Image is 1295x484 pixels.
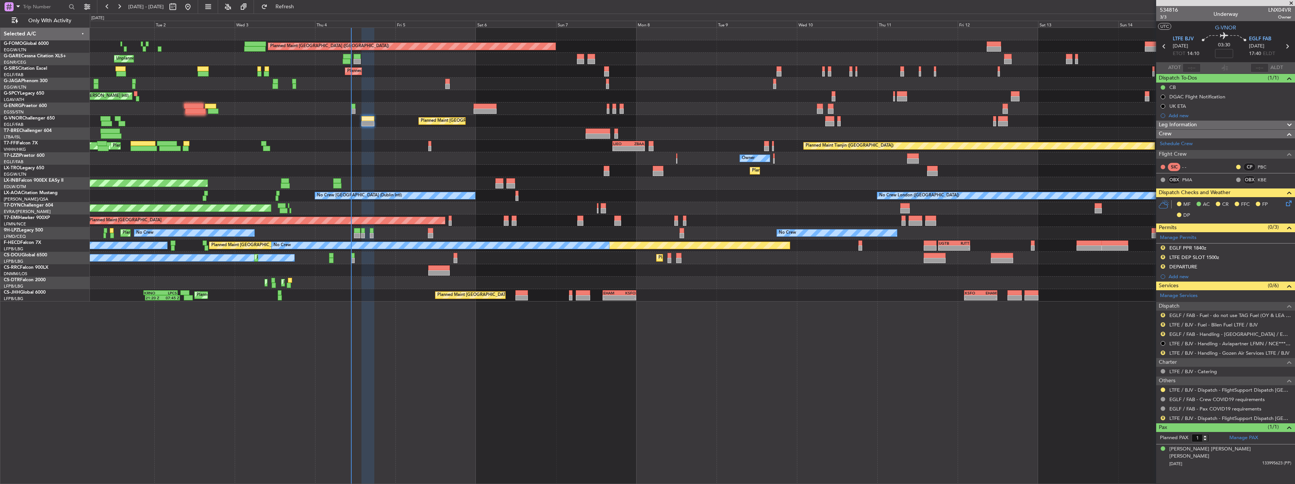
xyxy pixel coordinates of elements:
[4,41,23,46] span: G-FOMO
[1268,423,1279,431] span: (1/1)
[603,296,620,300] div: -
[421,115,540,127] div: Planned Maint [GEOGRAPHIC_DATA] ([GEOGRAPHIC_DATA])
[437,289,556,301] div: Planned Maint [GEOGRAPHIC_DATA] ([GEOGRAPHIC_DATA])
[270,41,389,52] div: Planned Maint [GEOGRAPHIC_DATA] ([GEOGRAPHIC_DATA])
[4,47,26,53] a: EGGW/LTN
[4,166,20,170] span: LX-TRO
[939,241,954,245] div: UGTB
[1159,302,1180,311] span: Dispatch
[742,153,755,164] div: Owner
[1160,140,1193,148] a: Schedule Crew
[1169,322,1258,328] a: LTFE / BJV - Fuel - Bilen Fuel LTFE / BJV
[636,21,717,28] div: Mon 8
[1169,461,1182,467] span: [DATE]
[1161,313,1165,317] button: R
[1169,406,1261,412] a: EGLF / FAB - Pax COVID19 requirements
[154,21,235,28] div: Tue 2
[1159,121,1197,129] span: Leg Information
[603,291,620,295] div: EHAM
[1169,331,1291,337] a: EGLF / FAB - Handling - [GEOGRAPHIC_DATA] / EGLF / FAB
[1268,282,1279,289] span: (0/6)
[954,241,969,245] div: RJTT
[1158,23,1171,30] button: UTC
[1161,332,1165,336] button: R
[4,129,19,133] span: T7-BRE
[4,228,19,233] span: 9H-LPZ
[1169,245,1206,251] div: EGLF PPR 1840z
[161,291,177,295] div: LPCS
[1243,176,1256,184] div: OBX
[136,227,154,239] div: No Crew
[1160,434,1188,442] label: Planned PAX
[1263,50,1275,58] span: ELDT
[1159,130,1172,138] span: Crew
[954,246,969,250] div: -
[613,141,629,146] div: LIEO
[4,109,24,115] a: EGSS/STN
[4,129,52,133] a: T7-BREChallenger 604
[20,18,80,23] span: Only With Activity
[1038,21,1118,28] div: Sat 13
[4,72,23,78] a: EGLF/FAB
[128,3,164,10] span: [DATE] - [DATE]
[257,252,375,263] div: Planned Maint [GEOGRAPHIC_DATA] ([GEOGRAPHIC_DATA])
[4,79,48,83] a: G-JAGAPhenom 300
[163,296,179,300] div: 07:45 Z
[1268,223,1279,231] span: (0/3)
[4,265,20,270] span: CS-RRC
[1159,188,1230,197] span: Dispatch Checks and Weather
[269,4,301,9] span: Refresh
[1160,292,1198,300] a: Manage Services
[779,227,796,239] div: No Crew
[1161,245,1165,250] button: R
[4,116,22,121] span: G-VNOR
[4,178,18,183] span: LX-INB
[283,277,373,288] div: Planned Maint [GEOGRAPHIC_DATA] (Ataturk)
[4,172,26,177] a: EGGW/LTN
[806,140,894,152] div: Planned Maint Tianjin ([GEOGRAPHIC_DATA])
[1173,43,1188,50] span: [DATE]
[4,66,18,71] span: G-SIRS
[347,66,466,77] div: Planned Maint [GEOGRAPHIC_DATA] ([GEOGRAPHIC_DATA])
[4,216,18,220] span: T7-EMI
[1169,415,1291,421] a: LTFE / BJV - Dispatch - FlightSupport Dispatch [GEOGRAPHIC_DATA]
[629,141,644,146] div: ZBAA
[1268,74,1279,82] span: (1/1)
[4,283,23,289] a: LFPB/LBG
[4,240,41,245] a: F-HECDFalcon 7X
[1159,423,1167,432] span: Pax
[1270,64,1283,72] span: ALDT
[4,97,24,103] a: LGAV/ATH
[123,227,207,239] div: Planned Maint Nice ([GEOGRAPHIC_DATA])
[4,196,48,202] a: [PERSON_NAME]/QSA
[1182,176,1199,183] a: PMA
[877,21,958,28] div: Thu 11
[1159,358,1177,367] span: Charter
[1169,273,1291,280] div: Add new
[797,21,877,28] div: Wed 10
[4,116,55,121] a: G-VNORChallenger 650
[1161,264,1165,269] button: R
[1159,150,1187,159] span: Flight Crew
[4,91,20,96] span: G-SPCY
[1161,322,1165,327] button: R
[4,153,19,158] span: T7-LZZI
[1161,351,1165,355] button: R
[658,252,777,263] div: Planned Maint [GEOGRAPHIC_DATA] ([GEOGRAPHIC_DATA])
[1159,224,1177,232] span: Permits
[619,296,635,300] div: -
[4,178,63,183] a: LX-INBFalcon 900EX EASy II
[1258,164,1275,170] a: PBC
[1262,201,1268,208] span: FP
[1160,234,1197,242] a: Manage Permits
[4,234,26,239] a: LFMD/CEQ
[4,246,23,252] a: LFPB/LBG
[317,190,402,201] div: No Crew [GEOGRAPHIC_DATA] (Dublin Intl)
[1169,396,1265,403] a: EGLF / FAB - Crew COVID19 requirements
[1169,93,1225,100] div: DGAC Flight Notification
[274,240,291,251] div: No Crew
[4,147,26,152] a: VHHH/HKG
[1229,434,1258,442] a: Manage PAX
[1182,164,1199,170] div: - -
[717,21,797,28] div: Tue 9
